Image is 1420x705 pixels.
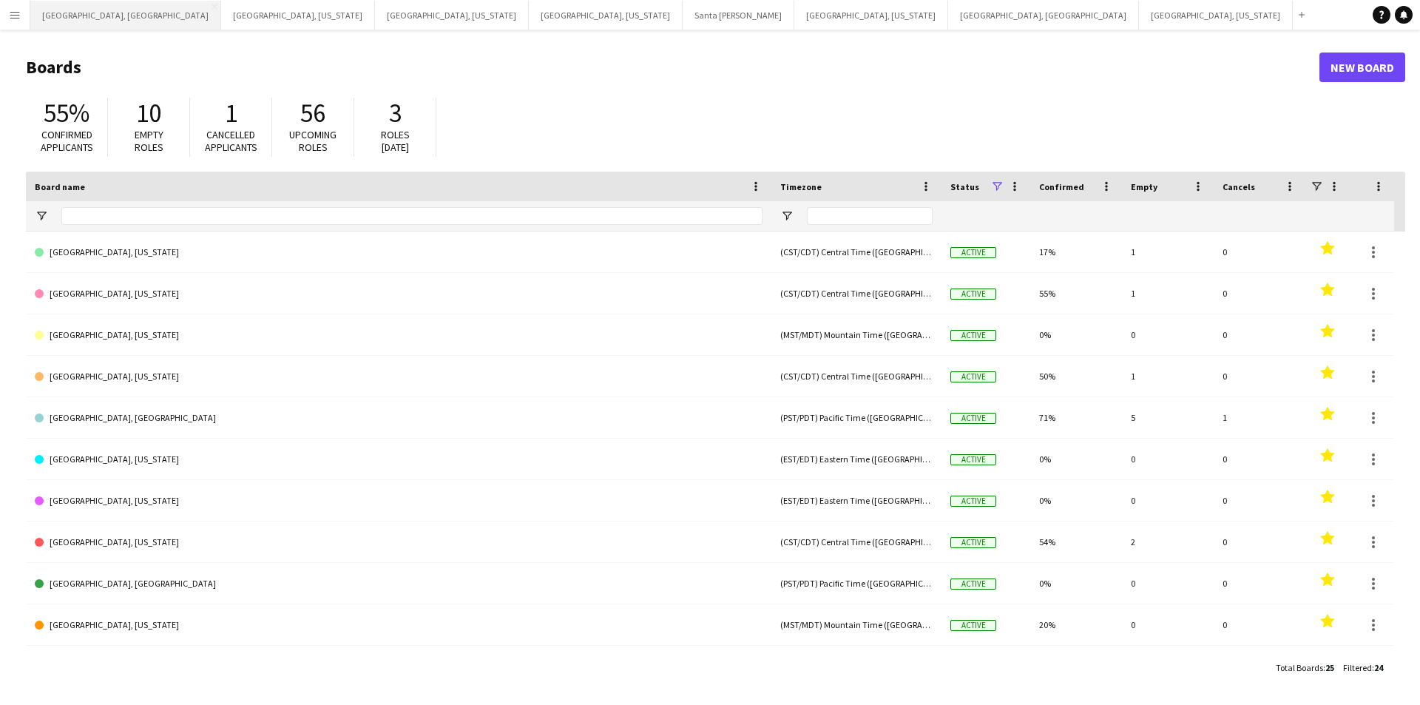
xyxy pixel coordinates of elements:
[1139,1,1293,30] button: [GEOGRAPHIC_DATA], [US_STATE]
[35,480,763,522] a: [GEOGRAPHIC_DATA], [US_STATE]
[1276,653,1334,682] div: :
[1030,397,1122,438] div: 71%
[44,97,89,129] span: 55%
[950,578,996,590] span: Active
[1214,480,1305,521] div: 0
[26,56,1319,78] h1: Boards
[771,604,941,645] div: (MST/MDT) Mountain Time ([GEOGRAPHIC_DATA] & [GEOGRAPHIC_DATA])
[1030,563,1122,604] div: 0%
[1374,662,1383,673] span: 24
[35,181,85,192] span: Board name
[35,563,763,604] a: [GEOGRAPHIC_DATA], [GEOGRAPHIC_DATA]
[1214,439,1305,479] div: 0
[950,371,996,382] span: Active
[1325,662,1334,673] span: 25
[41,128,93,154] span: Confirmed applicants
[1030,439,1122,479] div: 0%
[35,314,763,356] a: [GEOGRAPHIC_DATA], [US_STATE]
[771,232,941,272] div: (CST/CDT) Central Time ([GEOGRAPHIC_DATA] & [GEOGRAPHIC_DATA])
[35,397,763,439] a: [GEOGRAPHIC_DATA], [GEOGRAPHIC_DATA]
[35,604,763,646] a: [GEOGRAPHIC_DATA], [US_STATE]
[780,181,822,192] span: Timezone
[1122,397,1214,438] div: 5
[205,128,257,154] span: Cancelled applicants
[1214,646,1305,687] div: 0
[35,522,763,563] a: [GEOGRAPHIC_DATA], [US_STATE]
[948,1,1139,30] button: [GEOGRAPHIC_DATA], [GEOGRAPHIC_DATA]
[771,397,941,438] div: (PST/PDT) Pacific Time ([GEOGRAPHIC_DATA] & [GEOGRAPHIC_DATA])
[1214,563,1305,604] div: 0
[1122,563,1214,604] div: 0
[950,537,996,548] span: Active
[771,314,941,355] div: (MST/MDT) Mountain Time ([GEOGRAPHIC_DATA] & [GEOGRAPHIC_DATA])
[1039,181,1084,192] span: Confirmed
[1343,653,1383,682] div: :
[136,97,161,129] span: 10
[381,128,410,154] span: Roles [DATE]
[289,128,337,154] span: Upcoming roles
[1214,522,1305,562] div: 0
[771,356,941,397] div: (CST/CDT) Central Time ([GEOGRAPHIC_DATA] & [GEOGRAPHIC_DATA])
[1122,646,1214,687] div: 0
[1214,314,1305,355] div: 0
[771,439,941,479] div: (EST/EDT) Eastern Time ([GEOGRAPHIC_DATA] & [GEOGRAPHIC_DATA])
[1131,181,1157,192] span: Empty
[1214,273,1305,314] div: 0
[1122,439,1214,479] div: 0
[771,646,941,687] div: (PST/PDT) Pacific Time ([GEOGRAPHIC_DATA] & [GEOGRAPHIC_DATA])
[794,1,948,30] button: [GEOGRAPHIC_DATA], [US_STATE]
[950,330,996,341] span: Active
[1030,480,1122,521] div: 0%
[389,97,402,129] span: 3
[35,232,763,273] a: [GEOGRAPHIC_DATA], [US_STATE]
[1214,232,1305,272] div: 0
[1030,314,1122,355] div: 0%
[807,207,933,225] input: Timezone Filter Input
[950,413,996,424] span: Active
[375,1,529,30] button: [GEOGRAPHIC_DATA], [US_STATE]
[61,207,763,225] input: Board name Filter Input
[771,563,941,604] div: (PST/PDT) Pacific Time ([GEOGRAPHIC_DATA] & [GEOGRAPHIC_DATA])
[1276,662,1323,673] span: Total Boards
[35,209,48,223] button: Open Filter Menu
[221,1,375,30] button: [GEOGRAPHIC_DATA], [US_STATE]
[1122,522,1214,562] div: 2
[950,496,996,507] span: Active
[35,273,763,314] a: [GEOGRAPHIC_DATA], [US_STATE]
[1214,356,1305,397] div: 0
[950,289,996,300] span: Active
[771,522,941,562] div: (CST/CDT) Central Time ([GEOGRAPHIC_DATA] & [GEOGRAPHIC_DATA])
[771,480,941,521] div: (EST/EDT) Eastern Time ([GEOGRAPHIC_DATA] & [GEOGRAPHIC_DATA])
[1030,646,1122,687] div: 0%
[1122,273,1214,314] div: 1
[35,646,763,687] a: [GEOGRAPHIC_DATA], [GEOGRAPHIC_DATA]
[1214,397,1305,438] div: 1
[1122,314,1214,355] div: 0
[1030,522,1122,562] div: 54%
[1343,662,1372,673] span: Filtered
[1030,604,1122,645] div: 20%
[1122,232,1214,272] div: 1
[771,273,941,314] div: (CST/CDT) Central Time ([GEOGRAPHIC_DATA] & [GEOGRAPHIC_DATA])
[35,356,763,397] a: [GEOGRAPHIC_DATA], [US_STATE]
[1223,181,1255,192] span: Cancels
[300,97,325,129] span: 56
[1030,356,1122,397] div: 50%
[1319,53,1405,82] a: New Board
[950,247,996,258] span: Active
[1214,604,1305,645] div: 0
[950,454,996,465] span: Active
[780,209,794,223] button: Open Filter Menu
[683,1,794,30] button: Santa [PERSON_NAME]
[1122,604,1214,645] div: 0
[30,1,221,30] button: [GEOGRAPHIC_DATA], [GEOGRAPHIC_DATA]
[135,128,163,154] span: Empty roles
[35,439,763,480] a: [GEOGRAPHIC_DATA], [US_STATE]
[950,620,996,631] span: Active
[1030,232,1122,272] div: 17%
[225,97,237,129] span: 1
[950,181,979,192] span: Status
[1122,480,1214,521] div: 0
[529,1,683,30] button: [GEOGRAPHIC_DATA], [US_STATE]
[1030,273,1122,314] div: 55%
